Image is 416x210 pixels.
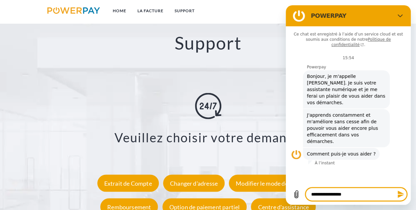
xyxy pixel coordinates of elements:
iframe: Fenêtre de messagerie [286,5,411,205]
div: Modifier le mode de livraison [229,175,319,192]
div: Extrait de Compte [97,175,159,192]
a: Home [107,5,132,17]
a: CG [338,5,355,17]
a: Changer d'adresse [161,179,226,187]
a: Extrait de Compte [96,179,160,187]
a: LA FACTURE [132,5,169,17]
div: Changer d'adresse [163,175,225,192]
a: Modifier le mode de livraison [227,179,320,187]
img: logo-powerpay.svg [47,7,100,14]
h3: Veuillez choisir votre demande [29,129,387,145]
img: online-shopping.svg [195,93,221,119]
a: Support [169,5,200,17]
h2: Support [21,32,395,54]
